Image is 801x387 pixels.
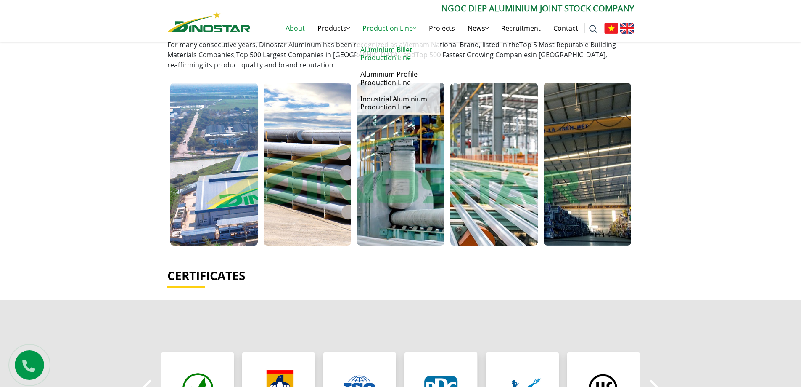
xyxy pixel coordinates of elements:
[167,40,616,59] a: Top 5 Most Reputable Building Materials Companies
[251,2,634,15] p: Ngoc Diep Aluminium Joint Stock Company
[311,15,356,42] a: Products
[236,50,400,59] a: Top 500 Largest Companies in [GEOGRAPHIC_DATA]
[403,40,479,49] a: Vietnam National Brand
[423,15,461,42] a: Projects
[620,23,634,34] img: English
[167,269,634,283] h2: CERTIFICATES
[167,40,616,69] span: For many consecutive years, Dinostar Aluminum has been recognized as a , listed in the , , and in...
[415,50,531,59] a: Top 500 Fastest Growing Companies
[167,11,251,32] img: Nhôm Dinostar
[356,91,440,115] a: Industrial Aluminium Production Line
[356,42,440,66] a: Aluminium Billet Production Line
[604,23,618,34] img: Tiếng Việt
[495,15,547,42] a: Recruitment
[356,15,423,42] a: Production Line
[279,15,311,42] a: About
[589,25,597,33] img: search
[461,15,495,42] a: News
[547,15,584,42] a: Contact
[356,66,440,91] a: Aluminium Profile Production Line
